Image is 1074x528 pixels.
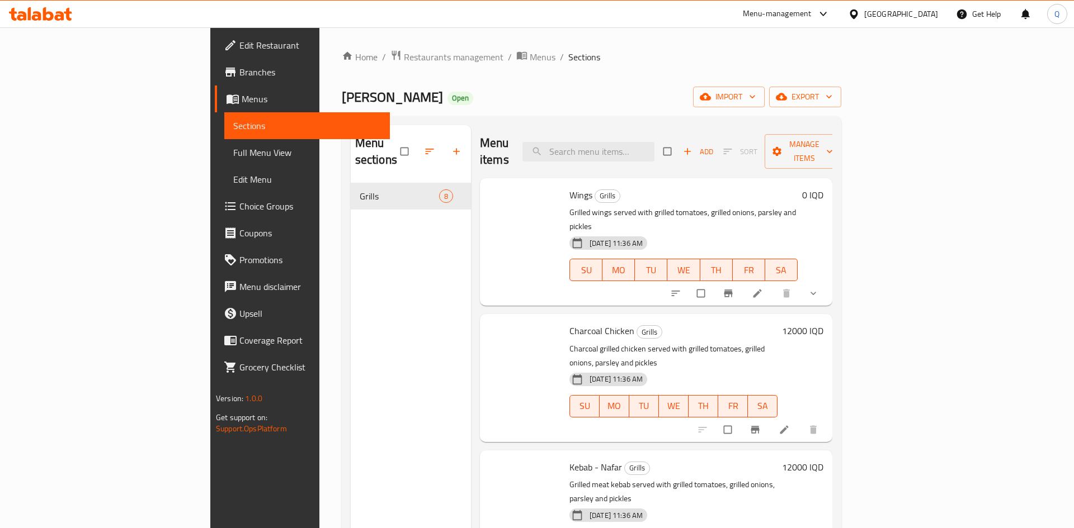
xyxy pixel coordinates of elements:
li: / [508,50,512,64]
span: Grills [625,462,649,474]
span: Charcoal Chicken [569,322,634,339]
span: TU [639,262,663,278]
a: Edit menu item [779,424,792,435]
button: MO [600,395,629,417]
span: Add [683,145,713,158]
p: Grilled wings served with grilled tomatoes, grilled onions, parsley and pickles [569,206,798,234]
li: / [560,50,564,64]
a: Coupons [215,220,390,246]
a: Edit Restaurant [215,32,390,59]
button: delete [774,281,801,306]
a: Menus [215,85,390,112]
button: Add [680,143,716,160]
button: TH [700,259,733,281]
a: Full Menu View [224,139,390,166]
button: export [769,87,841,107]
p: Charcoal grilled chicken served with grilled tomatoes, grilled onions, parsley and pickles [569,342,778,370]
span: [DATE] 11:36 AM [585,510,647,521]
a: Support.OpsPlatform [216,421,287,436]
span: Grocery Checklist [239,360,381,374]
span: Grills [360,189,439,203]
a: Edit Menu [224,166,390,193]
h6: 0 IQD [802,187,823,203]
span: Choice Groups [239,199,381,213]
a: Menu disclaimer [215,273,390,300]
span: Select section first [716,143,765,160]
h2: Menu items [480,135,509,168]
span: Branches [239,65,381,79]
button: FR [733,259,765,281]
span: 8 [440,191,453,202]
span: Select to update [717,419,741,440]
button: show more [801,281,828,306]
button: TU [635,259,667,281]
a: Branches [215,59,390,85]
button: import [693,87,765,107]
span: SA [752,398,773,414]
button: TH [689,395,718,417]
svg: Show Choices [808,288,819,299]
span: MO [607,262,630,278]
a: Upsell [215,300,390,327]
div: [GEOGRAPHIC_DATA] [864,8,938,20]
span: Restaurants management [404,50,503,64]
button: SU [569,395,600,417]
a: Menus [516,50,555,64]
a: Edit menu item [752,288,765,299]
span: MO [604,398,625,414]
span: Select all sections [394,141,417,162]
button: SA [765,259,798,281]
span: Upsell [239,307,381,320]
span: Open [447,93,473,103]
h6: 12000 IQD [782,323,823,339]
span: WE [672,262,695,278]
a: Grocery Checklist [215,354,390,380]
span: Add item [680,143,716,160]
nav: Menu sections [351,178,471,214]
span: WE [663,398,684,414]
span: Sections [233,119,381,132]
span: Grills [637,326,662,339]
span: 1.0.0 [245,391,262,406]
input: search [522,142,654,161]
h6: 12000 IQD [782,459,823,475]
span: Menus [242,92,381,106]
button: Add section [444,139,471,164]
span: TH [705,262,728,278]
span: Select to update [690,283,714,304]
a: Promotions [215,246,390,273]
a: Choice Groups [215,193,390,220]
button: SA [748,395,778,417]
span: Edit Restaurant [239,39,381,52]
button: Branch-specific-item [716,281,743,306]
a: Coverage Report [215,327,390,354]
button: sort-choices [663,281,690,306]
div: Open [447,92,473,105]
span: Sort sections [417,139,444,164]
button: WE [659,395,689,417]
span: Get support on: [216,410,267,425]
span: [DATE] 11:36 AM [585,238,647,249]
span: SA [770,262,793,278]
span: Select section [657,141,680,162]
span: Version: [216,391,243,406]
span: Menus [530,50,555,64]
span: FR [737,262,761,278]
span: TH [693,398,714,414]
nav: breadcrumb [342,50,841,64]
p: Grilled meat kebab served with grilled tomatoes, grilled onions, parsley and pickles [569,478,778,506]
button: MO [602,259,635,281]
div: Grills [595,189,620,203]
button: FR [718,395,748,417]
a: Sections [224,112,390,139]
button: delete [801,417,828,442]
button: Branch-specific-item [743,417,770,442]
span: Menu disclaimer [239,280,381,293]
span: Coverage Report [239,334,381,347]
span: Grills [595,189,620,202]
div: Grills8 [351,183,471,210]
button: Manage items [765,134,844,169]
span: [DATE] 11:36 AM [585,374,647,384]
span: Sections [568,50,600,64]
